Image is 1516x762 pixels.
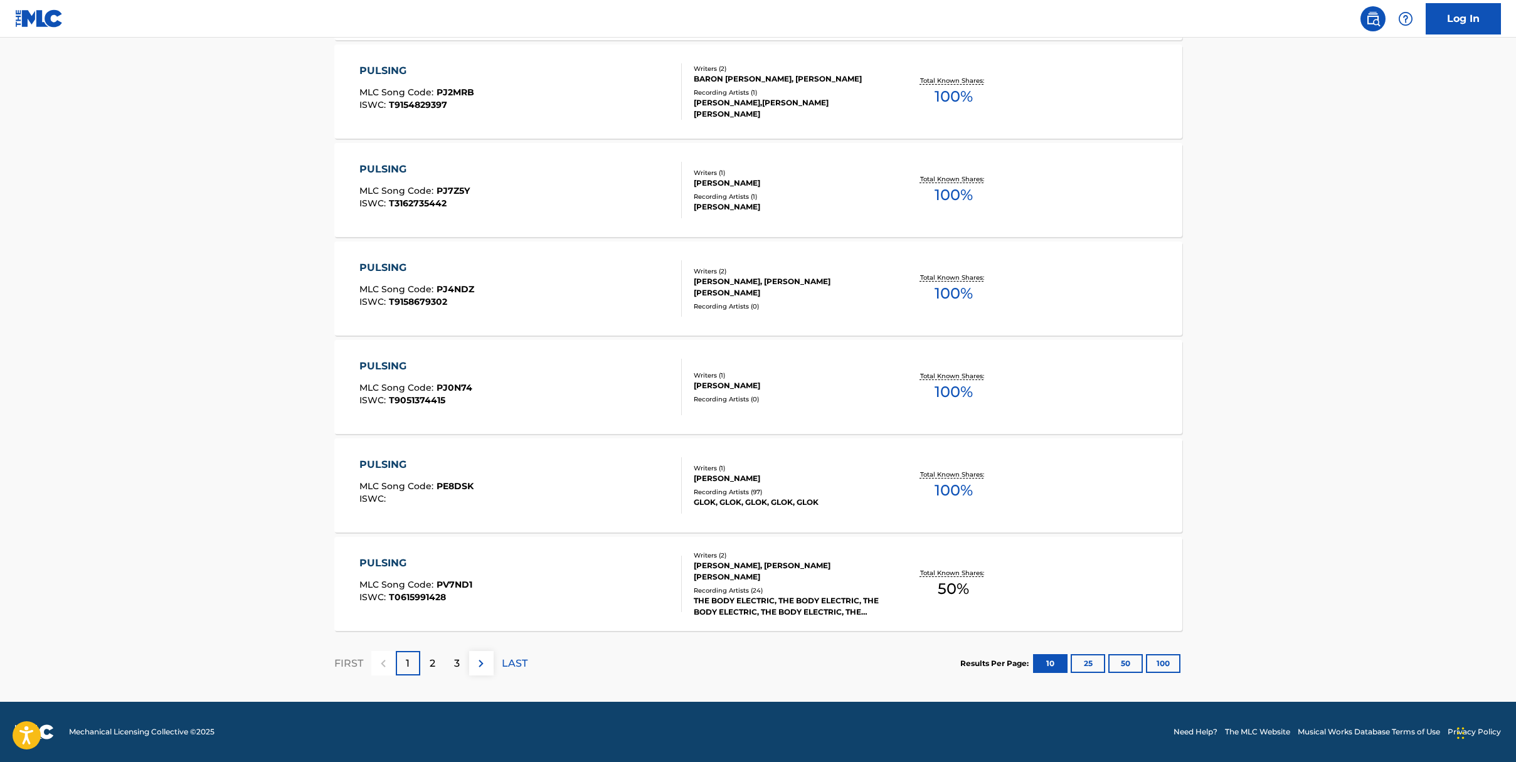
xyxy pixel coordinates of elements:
[69,726,215,738] span: Mechanical Licensing Collective © 2025
[359,63,474,78] div: PULSING
[694,88,883,97] div: Recording Artists ( 1 )
[694,394,883,404] div: Recording Artists ( 0 )
[694,64,883,73] div: Writers ( 2 )
[694,463,883,473] div: Writers ( 1 )
[694,497,883,508] div: GLOK, GLOK, GLOK, GLOK, GLOK
[389,394,445,406] span: T9051374415
[694,302,883,311] div: Recording Artists ( 0 )
[359,283,437,295] span: MLC Song Code :
[359,260,474,275] div: PULSING
[334,241,1182,336] a: PULSINGMLC Song Code:PJ4NDZISWC:T9158679302Writers (2)[PERSON_NAME], [PERSON_NAME] [PERSON_NAME]R...
[1448,726,1501,738] a: Privacy Policy
[694,168,883,177] div: Writers ( 1 )
[359,162,470,177] div: PULSING
[430,656,435,671] p: 2
[1033,654,1068,673] button: 10
[920,568,987,578] p: Total Known Shares:
[694,595,883,618] div: THE BODY ELECTRIC, THE BODY ELECTRIC, THE BODY ELECTRIC, THE BODY ELECTRIC, THE BODY ELECTRIC
[694,73,883,85] div: BARON [PERSON_NAME], [PERSON_NAME]
[334,45,1182,139] a: PULSINGMLC Song Code:PJ2MRBISWC:T9154829397Writers (2)BARON [PERSON_NAME], [PERSON_NAME]Recording...
[1360,6,1386,31] a: Public Search
[359,198,389,209] span: ISWC :
[935,85,973,108] span: 100 %
[334,438,1182,532] a: PULSINGMLC Song Code:PE8DSKISWC:Writers (1)[PERSON_NAME]Recording Artists (97)GLOK, GLOK, GLOK, G...
[359,579,437,590] span: MLC Song Code :
[454,656,460,671] p: 3
[389,591,446,603] span: T0615991428
[960,658,1032,669] p: Results Per Page:
[935,479,973,502] span: 100 %
[437,579,472,590] span: PV7ND1
[389,198,447,209] span: T3162735442
[694,192,883,201] div: Recording Artists ( 1 )
[502,656,527,671] p: LAST
[694,267,883,276] div: Writers ( 2 )
[334,143,1182,237] a: PULSINGMLC Song Code:PJ7Z5YISWC:T3162735442Writers (1)[PERSON_NAME]Recording Artists (1)[PERSON_N...
[694,551,883,560] div: Writers ( 2 )
[359,457,474,472] div: PULSING
[359,296,389,307] span: ISWC :
[694,177,883,189] div: [PERSON_NAME]
[359,87,437,98] span: MLC Song Code :
[694,97,883,120] div: [PERSON_NAME],[PERSON_NAME] [PERSON_NAME]
[359,359,472,374] div: PULSING
[920,273,987,282] p: Total Known Shares:
[389,99,447,110] span: T9154829397
[694,371,883,380] div: Writers ( 1 )
[1174,726,1217,738] a: Need Help?
[1298,726,1440,738] a: Musical Works Database Terms of Use
[935,282,973,305] span: 100 %
[359,185,437,196] span: MLC Song Code :
[694,201,883,213] div: [PERSON_NAME]
[334,537,1182,631] a: PULSINGMLC Song Code:PV7ND1ISWC:T0615991428Writers (2)[PERSON_NAME], [PERSON_NAME] [PERSON_NAME]R...
[694,473,883,484] div: [PERSON_NAME]
[1457,714,1465,752] div: Drag
[474,656,489,671] img: right
[389,296,447,307] span: T9158679302
[334,340,1182,434] a: PULSINGMLC Song Code:PJ0N74ISWC:T9051374415Writers (1)[PERSON_NAME]Recording Artists (0)Total Kno...
[1398,11,1413,26] img: help
[694,276,883,299] div: [PERSON_NAME], [PERSON_NAME] [PERSON_NAME]
[1426,3,1501,34] a: Log In
[1453,702,1516,762] iframe: Chat Widget
[920,470,987,479] p: Total Known Shares:
[938,578,969,600] span: 50 %
[694,560,883,583] div: [PERSON_NAME], [PERSON_NAME] [PERSON_NAME]
[920,371,987,381] p: Total Known Shares:
[920,76,987,85] p: Total Known Shares:
[437,283,474,295] span: PJ4NDZ
[359,556,472,571] div: PULSING
[437,382,472,393] span: PJ0N74
[1108,654,1143,673] button: 50
[694,487,883,497] div: Recording Artists ( 97 )
[437,185,470,196] span: PJ7Z5Y
[920,174,987,184] p: Total Known Shares:
[359,591,389,603] span: ISWC :
[1225,726,1290,738] a: The MLC Website
[359,99,389,110] span: ISWC :
[406,656,410,671] p: 1
[1146,654,1180,673] button: 100
[935,184,973,206] span: 100 %
[359,480,437,492] span: MLC Song Code :
[1365,11,1381,26] img: search
[15,9,63,28] img: MLC Logo
[359,382,437,393] span: MLC Song Code :
[935,381,973,403] span: 100 %
[359,493,389,504] span: ISWC :
[437,87,474,98] span: PJ2MRB
[1393,6,1418,31] div: Help
[15,724,54,739] img: logo
[359,394,389,406] span: ISWC :
[1071,654,1105,673] button: 25
[694,586,883,595] div: Recording Artists ( 24 )
[334,656,363,671] p: FIRST
[694,380,883,391] div: [PERSON_NAME]
[437,480,474,492] span: PE8DSK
